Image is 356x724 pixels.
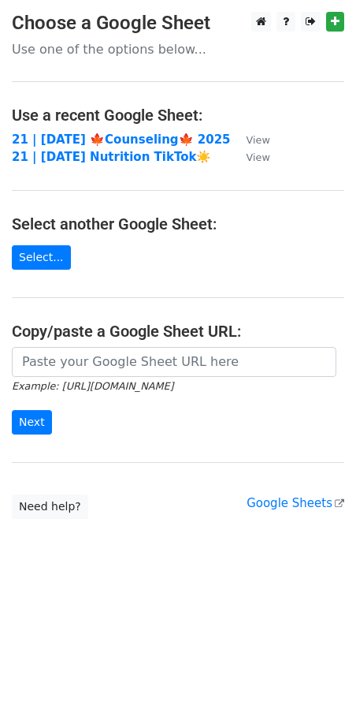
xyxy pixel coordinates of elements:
a: Select... [12,245,71,270]
input: Next [12,410,52,435]
small: Example: [URL][DOMAIN_NAME] [12,380,173,392]
p: Use one of the options below... [12,41,344,58]
a: 21 | [DATE] Nutrition TikTok☀️ [12,150,211,164]
a: Need help? [12,494,88,519]
a: View [231,150,270,164]
h4: Select another Google Sheet: [12,215,344,233]
input: Paste your Google Sheet URL here [12,347,336,377]
a: Google Sheets [247,496,344,510]
a: View [231,132,270,147]
h4: Copy/paste a Google Sheet URL: [12,322,344,341]
h4: Use a recent Google Sheet: [12,106,344,125]
small: View [247,134,270,146]
a: 21 | [DATE] 🍁Counseling🍁 2025 [12,132,231,147]
small: View [247,151,270,163]
h3: Choose a Google Sheet [12,12,344,35]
